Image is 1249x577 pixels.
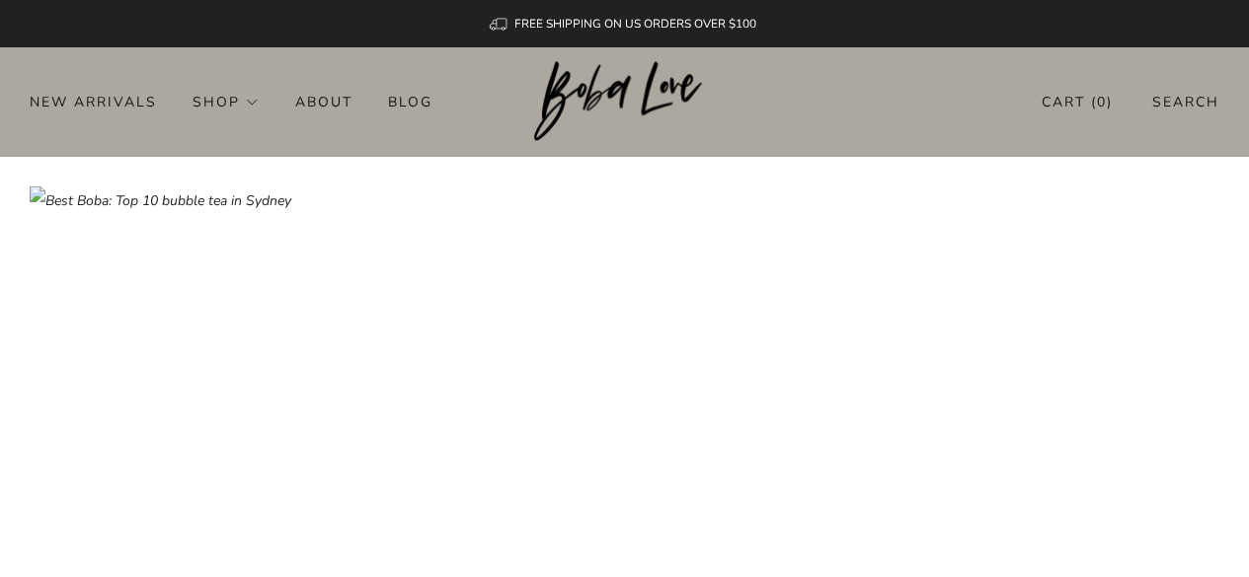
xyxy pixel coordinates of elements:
a: Cart [1042,86,1113,118]
a: Boba Love [534,61,715,143]
a: Shop [193,86,260,117]
items-count: 0 [1097,93,1107,111]
img: Boba Love [534,61,715,142]
a: New Arrivals [30,86,157,117]
a: Blog [388,86,432,117]
a: About [295,86,352,117]
span: FREE SHIPPING ON US ORDERS OVER $100 [514,16,756,32]
a: Search [1152,86,1219,118]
